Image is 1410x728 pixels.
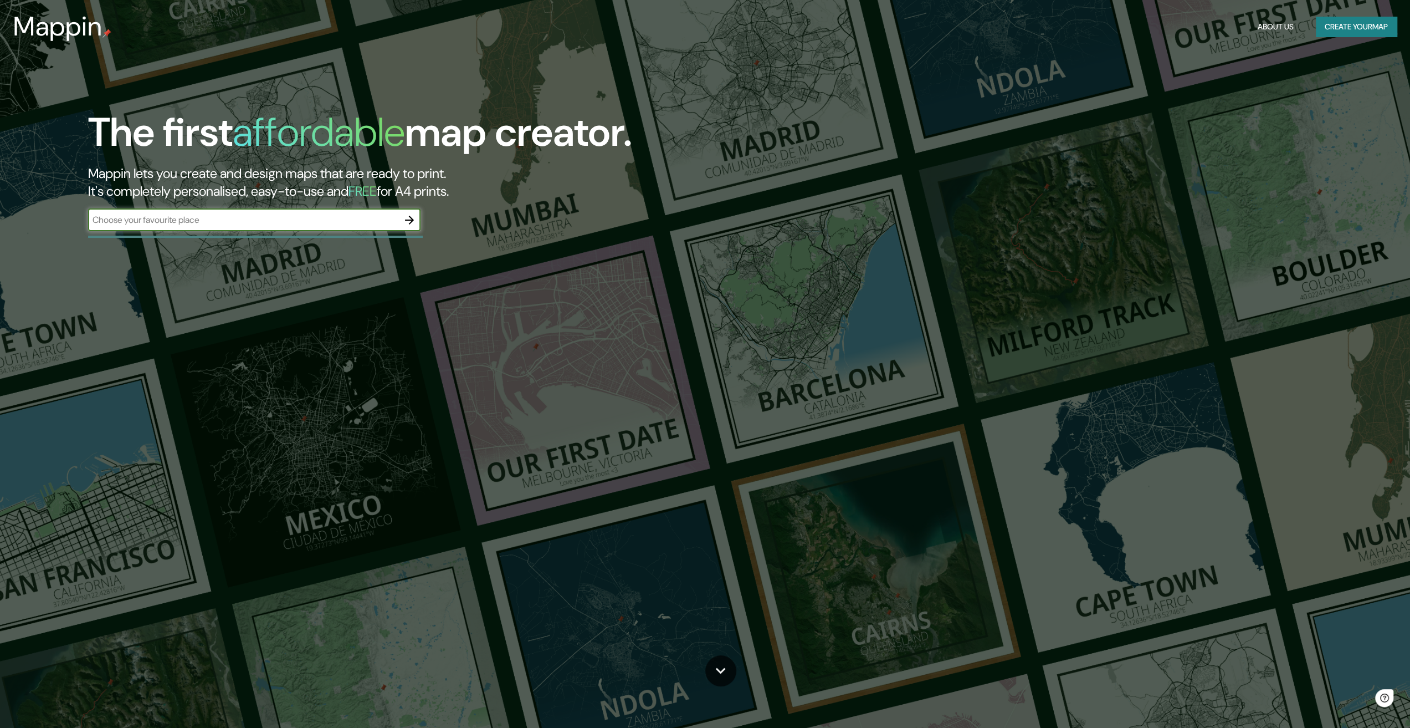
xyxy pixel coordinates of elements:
[102,29,111,38] img: mappin-pin
[233,106,405,158] h1: affordable
[88,213,398,226] input: Choose your favourite place
[88,165,793,200] h2: Mappin lets you create and design maps that are ready to print. It's completely personalised, eas...
[348,182,377,200] h5: FREE
[1253,17,1298,37] button: About Us
[13,11,102,42] h3: Mappin
[1311,685,1398,716] iframe: Help widget launcher
[88,109,632,165] h1: The first map creator.
[1316,17,1397,37] button: Create yourmap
